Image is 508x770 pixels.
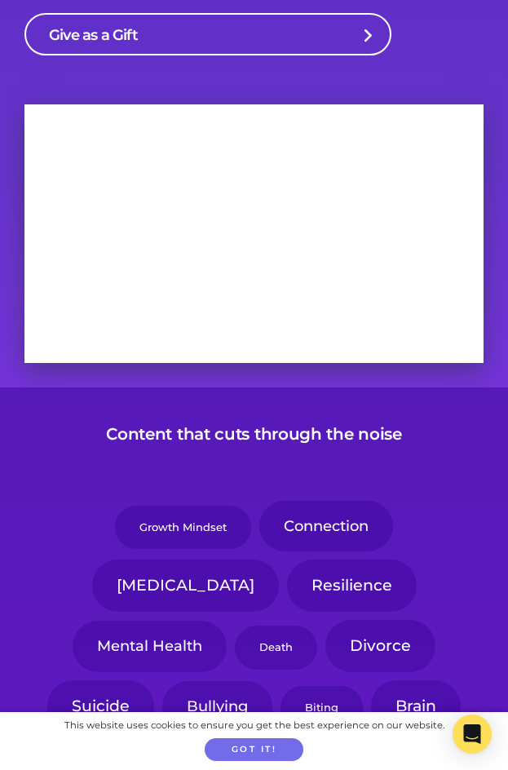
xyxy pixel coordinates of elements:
[453,715,492,754] div: Open Intercom Messenger
[24,13,391,55] a: Give as a Gift
[205,738,303,762] button: Got it!
[281,686,363,729] a: Biting
[106,424,402,444] h3: Content that cuts through the noise
[259,501,393,551] a: Connection
[73,621,227,671] a: Mental Health
[64,717,444,734] div: This website uses cookies to ensure you get the best experience on our website.
[287,560,417,612] a: Resilience
[371,680,461,732] a: Brain
[162,681,272,732] a: Bullying
[235,626,317,669] a: Death
[325,620,435,672] a: Divorce
[115,506,251,549] a: Growth Mindset
[92,560,279,612] a: [MEDICAL_DATA]
[47,680,154,732] a: Suicide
